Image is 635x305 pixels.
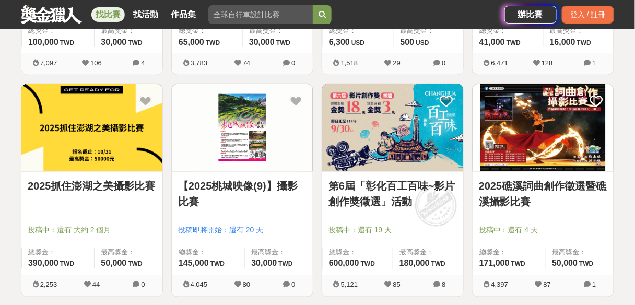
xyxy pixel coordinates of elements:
[442,59,445,67] span: 0
[479,26,537,36] span: 總獎金：
[91,7,125,22] a: 找比賽
[251,259,277,268] span: 30,000
[329,26,387,36] span: 總獎金：
[276,39,290,46] span: TWD
[28,26,88,36] span: 總獎金：
[329,38,350,46] span: 6,300
[208,5,313,24] input: 全球自行車設計比賽
[172,84,313,171] img: Cover Image
[28,259,58,268] span: 390,000
[361,261,375,268] span: TWD
[479,225,607,236] span: 投稿中：還有 4 天
[504,6,557,24] a: 辦比賽
[507,39,521,46] span: TWD
[21,84,162,172] a: Cover Image
[90,59,102,67] span: 106
[179,38,204,46] span: 65,000
[322,84,463,171] img: Cover Image
[399,259,430,268] span: 180,000
[178,178,307,209] a: 【2025桃城映像(9)】攝影比賽
[101,259,126,268] span: 50,000
[479,248,539,258] span: 總獎金：
[92,281,100,289] span: 44
[479,259,510,268] span: 171,000
[491,281,509,289] span: 4,397
[511,261,525,268] span: TWD
[401,38,415,46] span: 500
[278,261,292,268] span: TWD
[40,59,57,67] span: 7,097
[479,38,505,46] span: 41,000
[60,39,74,46] span: TWD
[167,7,200,22] a: 作品集
[21,84,162,171] img: Cover Image
[329,259,359,268] span: 600,000
[416,39,429,46] span: USD
[579,261,593,268] span: TWD
[179,248,238,258] span: 總獎金：
[479,178,607,209] a: 2025礁溪詞曲創作徵選暨礁溪攝影比賽
[351,39,364,46] span: USD
[550,26,607,36] span: 最高獎金：
[341,59,358,67] span: 1,518
[592,59,596,67] span: 1
[577,39,591,46] span: TWD
[251,248,307,258] span: 最高獎金：
[552,259,578,268] span: 50,000
[249,38,275,46] span: 30,000
[473,84,614,172] a: Cover Image
[550,38,575,46] span: 16,000
[243,59,250,67] span: 74
[179,26,236,36] span: 總獎金：
[401,26,457,36] span: 最高獎金：
[393,281,401,289] span: 85
[172,84,313,172] a: Cover Image
[178,225,307,236] span: 投稿即將開始：還有 20 天
[191,281,208,289] span: 4,045
[249,26,307,36] span: 最高獎金：
[544,281,551,289] span: 87
[28,248,88,258] span: 總獎金：
[542,59,553,67] span: 128
[592,281,596,289] span: 1
[28,225,156,236] span: 投稿中：還有 大約 2 個月
[552,248,607,258] span: 最高獎金：
[442,281,445,289] span: 8
[141,59,145,67] span: 4
[141,281,145,289] span: 0
[491,59,509,67] span: 6,471
[40,281,57,289] span: 2,253
[129,7,162,22] a: 找活動
[562,6,614,24] div: 登入 / 註冊
[399,248,457,258] span: 最高獎金：
[322,84,463,172] a: Cover Image
[28,178,156,194] a: 2025抓住澎湖之美攝影比賽
[243,281,250,289] span: 80
[210,261,225,268] span: TWD
[393,59,401,67] span: 29
[328,178,457,209] a: 第6屆「彰化百工百味~影片創作獎徵選」活動
[206,39,220,46] span: TWD
[341,281,358,289] span: 5,121
[191,59,208,67] span: 3,783
[329,248,386,258] span: 總獎金：
[128,261,142,268] span: TWD
[60,261,74,268] span: TWD
[101,38,126,46] span: 30,000
[328,225,457,236] span: 投稿中：還有 19 天
[291,281,295,289] span: 0
[28,38,58,46] span: 100,000
[101,26,156,36] span: 最高獎金：
[179,259,209,268] span: 145,000
[473,84,614,171] img: Cover Image
[101,248,156,258] span: 最高獎金：
[431,261,445,268] span: TWD
[291,59,295,67] span: 0
[128,39,142,46] span: TWD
